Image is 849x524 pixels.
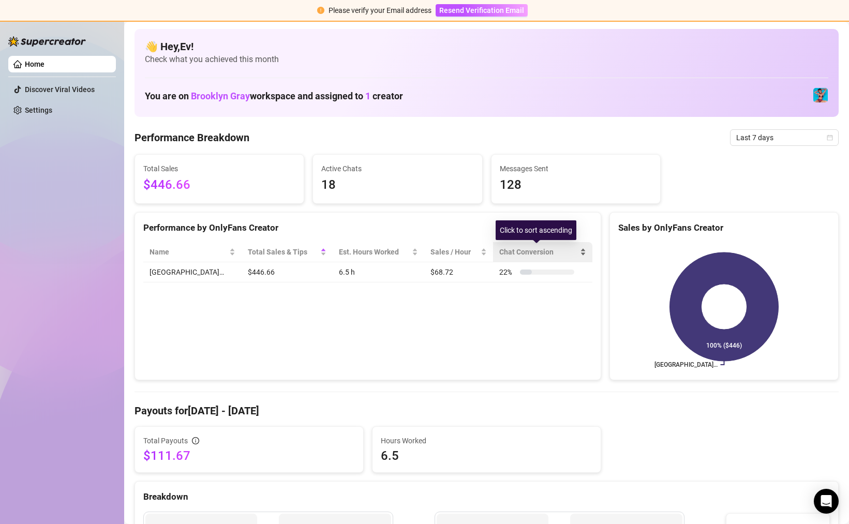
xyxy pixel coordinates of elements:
span: exclamation-circle [317,7,324,14]
img: logo-BBDzfeDw.svg [8,36,86,47]
span: info-circle [192,437,199,444]
div: Click to sort ascending [496,220,576,240]
td: [GEOGRAPHIC_DATA]… [143,262,242,282]
div: Breakdown [143,490,830,504]
span: $111.67 [143,447,355,464]
a: Home [25,60,44,68]
div: Open Intercom Messenger [814,489,839,514]
span: Active Chats [321,163,473,174]
span: $446.66 [143,175,295,195]
span: calendar [827,134,833,141]
span: Check what you achieved this month [145,54,828,65]
span: Messages Sent [500,163,652,174]
span: Total Sales & Tips [248,246,318,258]
span: 128 [500,175,652,195]
div: Est. Hours Worked [339,246,410,258]
th: Name [143,242,242,262]
a: Discover Viral Videos [25,85,95,94]
span: 1 [365,91,370,101]
td: $446.66 [242,262,333,282]
span: Name [150,246,227,258]
span: 22 % [499,266,516,278]
span: Brooklyn Gray [191,91,250,101]
div: Please verify your Email address [329,5,431,16]
span: 18 [321,175,473,195]
span: 6.5 [381,447,592,464]
th: Chat Conversion [493,242,592,262]
img: Brooklyn [813,88,828,102]
text: [GEOGRAPHIC_DATA]… [654,361,718,368]
h4: Payouts for [DATE] - [DATE] [135,403,839,418]
span: Total Sales [143,163,295,174]
span: Resend Verification Email [439,6,524,14]
h4: 👋 Hey, Ev ! [145,39,828,54]
a: Settings [25,106,52,114]
th: Total Sales & Tips [242,242,333,262]
h1: You are on workspace and assigned to creator [145,91,403,102]
span: Hours Worked [381,435,592,446]
div: Sales by OnlyFans Creator [618,221,830,235]
button: Resend Verification Email [436,4,528,17]
div: Performance by OnlyFans Creator [143,221,592,235]
span: Sales / Hour [430,246,479,258]
span: Chat Conversion [499,246,578,258]
span: Total Payouts [143,435,188,446]
td: 6.5 h [333,262,424,282]
th: Sales / Hour [424,242,494,262]
span: Last 7 days [736,130,832,145]
td: $68.72 [424,262,494,282]
h4: Performance Breakdown [135,130,249,145]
